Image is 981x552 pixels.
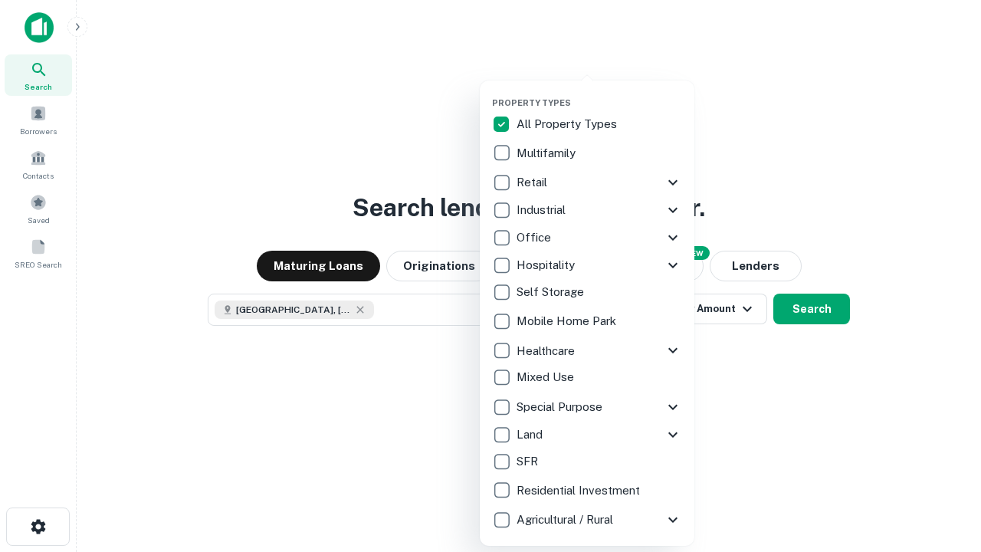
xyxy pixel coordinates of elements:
div: Office [492,224,682,251]
div: Healthcare [492,337,682,364]
p: Mixed Use [517,368,577,386]
p: Retail [517,173,550,192]
p: Industrial [517,201,569,219]
iframe: Chat Widget [904,429,981,503]
p: Multifamily [517,144,579,163]
p: Self Storage [517,283,587,301]
p: Agricultural / Rural [517,511,616,529]
div: Land [492,421,682,449]
div: Retail [492,169,682,196]
p: All Property Types [517,115,620,133]
div: Special Purpose [492,393,682,421]
div: Industrial [492,196,682,224]
div: Agricultural / Rural [492,506,682,534]
div: Hospitality [492,251,682,279]
p: Residential Investment [517,481,643,500]
p: Office [517,228,554,247]
p: Healthcare [517,342,578,360]
p: Special Purpose [517,398,605,416]
p: SFR [517,452,541,471]
p: Land [517,426,546,444]
span: Property Types [492,98,571,107]
p: Mobile Home Park [517,312,619,330]
p: Hospitality [517,256,578,274]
